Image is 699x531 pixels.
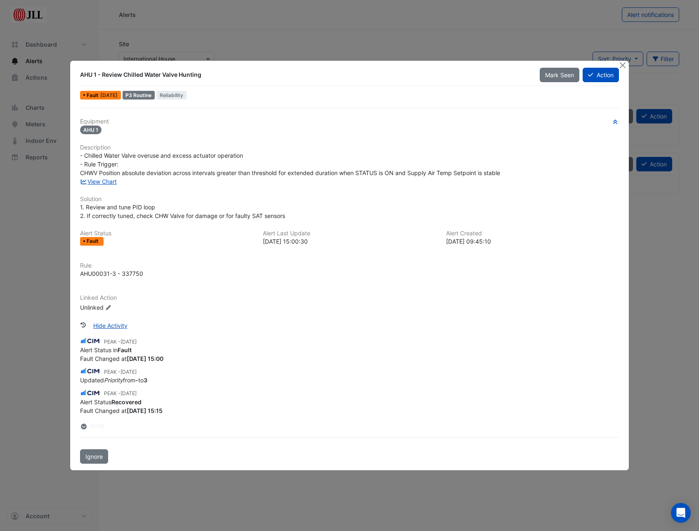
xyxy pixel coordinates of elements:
div: AHU00031-3 - 337750 [80,269,143,278]
h6: Alert Status [80,230,253,237]
h6: Alert Created [446,230,619,237]
span: Fault [87,93,100,98]
span: Fault [87,239,100,244]
small: PEAK - [104,390,137,397]
strong: Recovered [111,398,142,405]
span: 2024-07-01 08:54:49 [120,390,137,396]
div: [DATE] 09:45:10 [446,237,619,246]
strong: 3 [144,377,147,384]
small: PEAK - [104,368,137,376]
h6: Linked Action [80,294,619,301]
span: 1. Review and tune PID loop 2. If correctly tuned, check CHW Valve for damage or for faulty SAT s... [80,204,285,219]
span: Alert Status [80,398,142,405]
strong: - [135,377,138,384]
span: Reliability [156,91,187,100]
img: CIM [80,337,101,346]
strong: Fault [118,346,132,353]
div: Open Intercom Messenger [671,503,691,523]
span: Fri 29-Aug-2025 15:00 AEST [100,92,118,98]
span: Fault Changed at [80,355,163,362]
div: AHU 1 - Review Chilled Water Valve Hunting [80,71,530,79]
span: Fault Changed at [80,407,163,414]
img: CIM [80,367,101,376]
span: Alert Status in [80,346,132,353]
a: View Chart [80,178,117,185]
button: Hide Activity [88,318,133,333]
strong: 2024-06-28 15:15:09 [127,407,163,414]
span: - Chilled Water Valve overuse and excess actuator operation - Rule Trigger: CHWV Position absolut... [80,152,500,176]
h6: Description [80,144,619,151]
button: Ignore [80,449,108,464]
h6: Equipment [80,118,619,125]
fa-layers: More [80,424,87,429]
strong: 2025-08-29 15:00:30 [127,355,163,362]
button: Mark Seen [540,68,579,82]
small: PEAK - [104,338,137,346]
em: Priority [104,377,123,384]
span: 2025-02-18 14:11:41 [120,369,137,375]
button: Action [583,68,619,82]
button: Close [619,61,627,69]
h6: Rule [80,262,619,269]
span: AHU 1 [80,126,102,134]
h6: Alert Last Update [263,230,436,237]
div: P3 Routine [123,91,155,100]
span: Mark Seen [545,71,574,78]
span: Updated from to [80,377,147,384]
div: Unlinked [80,303,179,311]
img: CIM [80,389,101,398]
span: 2025-08-29 16:41:16 [120,339,137,345]
h6: Solution [80,196,619,203]
span: Ignore [85,453,103,460]
div: [DATE] 15:00:30 [263,237,436,246]
fa-icon: Edit Linked Action [105,304,111,311]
